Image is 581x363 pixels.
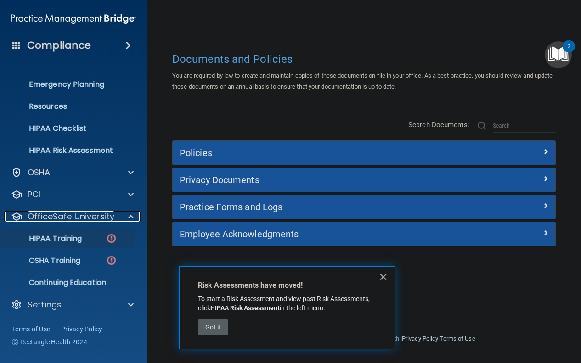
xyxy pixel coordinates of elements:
a: Terms of Use [440,335,475,342]
h4: Compliance [27,39,91,52]
p: Resources [6,102,131,111]
p: Emergency Planning [6,80,131,89]
span: Ⓒ Rectangle Health 2024 [12,337,87,346]
button: Close [379,269,388,284]
h5: Policies [180,148,453,158]
h4: Documents and Policies [172,53,556,65]
span: To start a Risk Assessment and view past Risk Assessments, click [198,295,371,312]
p: Continuing Education [6,278,131,287]
img: danger-circle.6113f641.png [106,233,117,244]
strong: Risk Assessments have moved! [198,281,303,290]
strong: HIPAA Risk Assessment [210,304,280,312]
h5: Employee Acknowledgments [180,229,453,239]
span: in the left menu. [280,304,325,312]
h5: Practice Forms and Logs [180,202,453,212]
span: Search Documents: [408,121,469,129]
p: HIPAA Risk Assessment [6,146,131,155]
img: danger-circle.6113f641.png [106,255,117,266]
input: Search [493,119,556,133]
a: Privacy Policy [402,335,438,342]
div: 2 [567,46,570,58]
img: PMB logo [11,10,136,28]
a: Privacy Policy [61,324,102,334]
button: Open Resource Center, 2 new notifications [545,41,572,68]
p: OSHA [28,167,51,178]
h5: Privacy Documents [180,175,453,185]
span: You are required by law to create and maintain copies of these documents on file in your office. ... [172,72,553,90]
p: PCI [28,189,40,200]
p: OfficeSafe University [28,211,114,222]
img: ic-search.3b580494.png [478,122,486,130]
button: Got it [198,319,228,335]
p: Settings [28,299,62,310]
a: Terms of Use [12,324,50,334]
p: OSHA Training [6,256,80,265]
p: HIPAA Training [6,234,82,243]
p: HIPAA Checklist [6,124,131,133]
